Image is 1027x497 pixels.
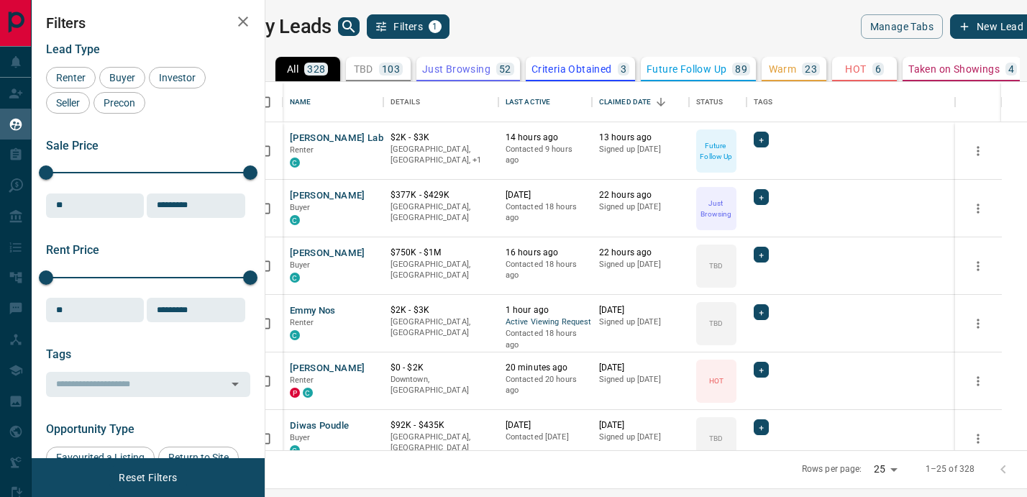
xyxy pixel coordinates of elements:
p: Future Follow Up [698,140,735,162]
p: Contacted 18 hours ago [506,201,585,224]
p: 1–25 of 328 [926,463,974,475]
span: Active Viewing Request [506,316,585,329]
button: [PERSON_NAME] [290,362,365,375]
p: [DATE] [506,189,585,201]
div: Details [383,82,498,122]
span: Sale Price [46,139,99,152]
div: Last Active [498,82,592,122]
button: Open [225,374,245,394]
span: Buyer [290,203,311,212]
p: Criteria Obtained [531,64,612,74]
div: + [754,247,769,263]
p: Rows per page: [802,463,862,475]
p: Contacted [DATE] [506,432,585,443]
span: + [759,247,764,262]
p: 103 [382,64,400,74]
div: Return to Site [158,447,239,468]
button: more [967,313,989,334]
button: Reset Filters [109,465,186,490]
div: Buyer [99,67,145,88]
span: Lead Type [46,42,100,56]
p: 13 hours ago [599,132,682,144]
p: 4 [1008,64,1014,74]
span: + [759,190,764,204]
div: Name [290,82,311,122]
span: Renter [290,318,314,327]
div: + [754,189,769,205]
div: Name [283,82,383,122]
p: 22 hours ago [599,189,682,201]
div: condos.ca [290,215,300,225]
div: property.ca [290,388,300,398]
h1: My Leads [249,15,332,38]
p: Downtown, [GEOGRAPHIC_DATA] [391,374,491,396]
div: Tags [747,82,955,122]
span: Return to Site [163,452,234,463]
p: $377K - $429K [391,189,491,201]
div: Renter [46,67,96,88]
p: TBD [709,260,723,271]
button: more [967,140,989,162]
p: Just Browsing [422,64,490,74]
p: Signed up [DATE] [599,144,682,155]
p: [DATE] [599,304,682,316]
div: + [754,132,769,147]
p: Signed up [DATE] [599,316,682,328]
span: Favourited a Listing [51,452,150,463]
div: + [754,419,769,435]
p: 1 hour ago [506,304,585,316]
div: Status [696,82,724,122]
p: $92K - $435K [391,419,491,432]
div: condos.ca [290,445,300,455]
span: Renter [290,145,314,155]
span: Buyer [290,260,311,270]
div: Claimed Date [592,82,689,122]
p: 16 hours ago [506,247,585,259]
div: condos.ca [290,158,300,168]
span: 1 [430,22,440,32]
p: [GEOGRAPHIC_DATA], [GEOGRAPHIC_DATA] [391,432,491,454]
button: Filters1 [367,14,449,39]
div: + [754,362,769,378]
p: Future Follow Up [647,64,726,74]
div: Seller [46,92,90,114]
button: more [967,255,989,277]
button: search button [338,17,360,36]
p: 328 [307,64,325,74]
p: $750K - $1M [391,247,491,259]
p: TBD [354,64,373,74]
span: + [759,363,764,377]
p: [GEOGRAPHIC_DATA], [GEOGRAPHIC_DATA] [391,259,491,281]
span: Tags [46,347,71,361]
h2: Filters [46,14,250,32]
div: condos.ca [290,330,300,340]
button: Sort [651,92,671,112]
p: [DATE] [506,419,585,432]
p: Warm [769,64,797,74]
p: All [287,64,298,74]
div: + [754,304,769,320]
span: Rent Price [46,243,99,257]
div: Claimed Date [599,82,652,122]
p: Contacted 18 hours ago [506,259,585,281]
span: Opportunity Type [46,422,134,436]
p: 23 [805,64,817,74]
span: + [759,132,764,147]
button: Manage Tabs [861,14,943,39]
div: condos.ca [290,273,300,283]
button: more [967,198,989,219]
p: Signed up [DATE] [599,374,682,386]
p: Signed up [DATE] [599,432,682,443]
div: Details [391,82,420,122]
span: + [759,420,764,434]
span: + [759,305,764,319]
div: Status [689,82,747,122]
span: Buyer [104,72,140,83]
div: Investor [149,67,206,88]
p: Toronto [391,144,491,166]
p: Signed up [DATE] [599,259,682,270]
div: Tags [754,82,773,122]
p: [DATE] [599,362,682,374]
p: 20 minutes ago [506,362,585,374]
span: Renter [290,375,314,385]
